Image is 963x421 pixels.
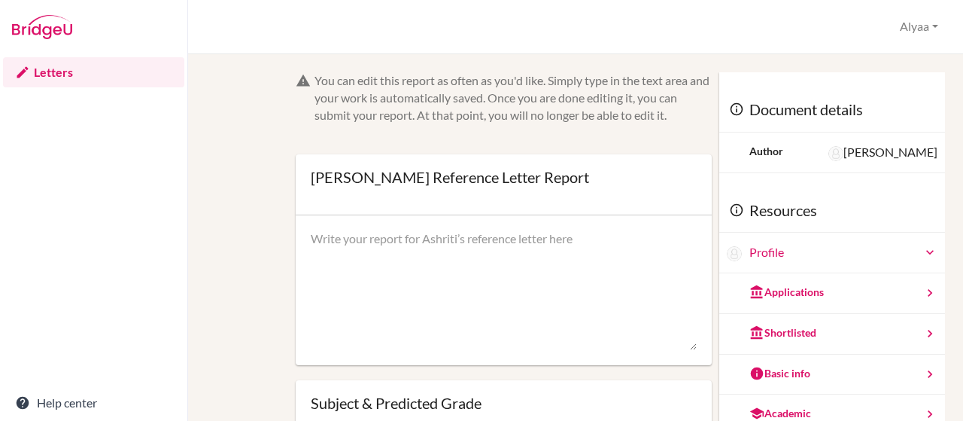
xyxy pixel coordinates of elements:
a: Applications [719,273,945,314]
div: [PERSON_NAME] Reference Letter Report [311,169,589,185]
a: Profile [749,244,937,261]
div: Applications [749,285,824,300]
div: Author [749,144,783,159]
div: Basic info [749,366,810,381]
div: Academic [749,406,811,421]
div: Subject & Predicted Grade [311,395,697,410]
a: Shortlisted [719,314,945,355]
img: Ashriti Aggarwal [727,246,742,261]
div: Resources [719,188,945,233]
a: Letters [3,57,184,87]
a: Help center [3,388,184,418]
div: Shortlisted [749,325,816,340]
button: Alyaa [893,13,945,41]
div: [PERSON_NAME] [828,144,937,161]
div: Document details [719,87,945,133]
img: Bridge-U [12,15,72,39]
div: You can edit this report as often as you'd like. Simply type in the text area and your work is au... [314,72,712,124]
img: Abigail Ferrari [828,146,843,161]
a: Basic info [719,355,945,395]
